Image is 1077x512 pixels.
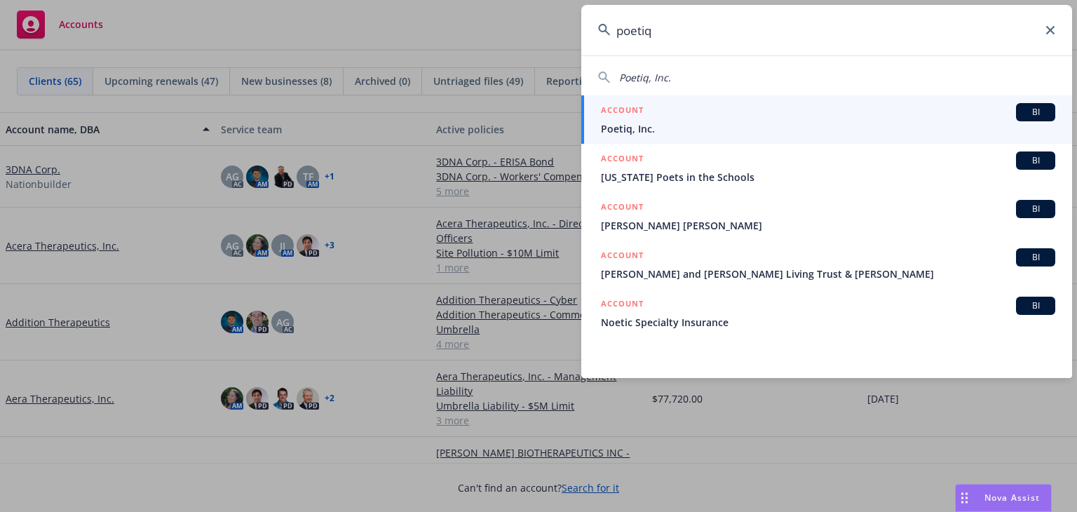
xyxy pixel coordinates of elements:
span: Noetic Specialty Insurance [601,315,1055,330]
h5: ACCOUNT [601,151,644,168]
input: Search... [581,5,1072,55]
h5: ACCOUNT [601,248,644,265]
span: [PERSON_NAME] and [PERSON_NAME] Living Trust & [PERSON_NAME] [601,267,1055,281]
div: Drag to move [956,485,973,511]
a: ACCOUNTBI[PERSON_NAME] and [PERSON_NAME] Living Trust & [PERSON_NAME] [581,241,1072,289]
span: BI [1022,251,1050,264]
span: Poetiq, Inc. [601,121,1055,136]
span: BI [1022,299,1050,312]
h5: ACCOUNT [601,297,644,314]
span: Nova Assist [984,492,1040,504]
span: [US_STATE] Poets in the Schools [601,170,1055,184]
a: ACCOUNTBIPoetiq, Inc. [581,95,1072,144]
span: Poetiq, Inc. [619,71,671,84]
span: BI [1022,106,1050,119]
h5: ACCOUNT [601,200,644,217]
span: [PERSON_NAME] [PERSON_NAME] [601,218,1055,233]
a: ACCOUNTBINoetic Specialty Insurance [581,289,1072,337]
h5: ACCOUNT [601,103,644,120]
button: Nova Assist [955,484,1052,512]
span: BI [1022,154,1050,167]
a: ACCOUNTBI[PERSON_NAME] [PERSON_NAME] [581,192,1072,241]
a: ACCOUNTBI[US_STATE] Poets in the Schools [581,144,1072,192]
span: BI [1022,203,1050,215]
